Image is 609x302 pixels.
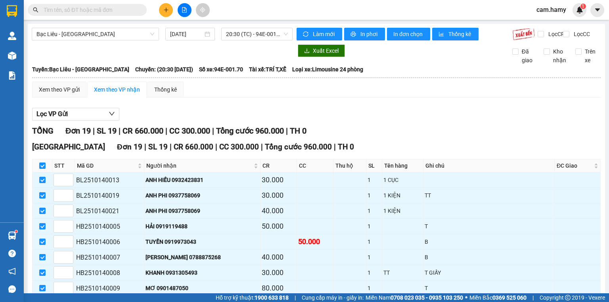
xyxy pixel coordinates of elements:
[366,159,382,172] th: SL
[215,142,217,151] span: |
[65,126,91,136] span: Đơn 19
[76,222,143,231] div: HB2510140005
[530,5,573,15] span: cam.hamy
[368,206,381,215] div: 1
[260,159,297,172] th: CR
[298,236,332,247] div: 50.000
[249,65,286,74] span: Tài xế: TRÍ T,XẾ
[8,231,16,240] img: warehouse-icon
[295,293,296,302] span: |
[393,30,424,38] span: In đơn chọn
[368,191,381,200] div: 1
[146,253,259,262] div: [PERSON_NAME] 0788875268
[178,3,192,17] button: file-add
[117,142,142,151] span: Đơn 19
[33,7,38,13] span: search
[163,7,169,13] span: plus
[366,293,463,302] span: Miền Nam
[387,28,430,40] button: In đơn chọn
[8,32,16,40] img: warehouse-icon
[338,142,354,151] span: TH 0
[303,31,310,38] span: sync
[425,268,553,277] div: T GIẤY
[557,161,592,170] span: ĐC Giao
[565,295,571,300] span: copyright
[391,294,463,301] strong: 0708 023 035 - 0935 103 250
[76,268,143,278] div: HB2510140008
[75,234,144,250] td: HB2510140006
[146,237,259,246] div: TUYỀN 0919973043
[32,142,105,151] span: [GEOGRAPHIC_DATA]
[8,285,16,293] span: message
[154,85,177,94] div: Thống kê
[382,159,423,172] th: Tên hàng
[286,126,288,136] span: |
[146,176,259,184] div: ANH HIẾU 0932423831
[425,253,553,262] div: B
[582,4,584,9] span: 1
[226,28,288,40] span: 20:30 (TC) - 94E-001.70
[425,284,553,292] div: T
[36,28,154,40] span: Bạc Liêu - Sài Gòn
[76,206,143,216] div: BL2510140021
[448,30,472,38] span: Thống kê
[7,5,17,17] img: logo-vxr
[594,6,601,13] span: caret-down
[75,188,144,203] td: BL2510140019
[290,126,306,136] span: TH 0
[313,30,336,38] span: Làm mới
[135,65,193,74] span: Chuyến: (20:30 [DATE])
[512,28,535,40] img: 9k=
[216,293,289,302] span: Hỗ trợ kỹ thuật:
[32,66,129,73] b: Tuyến: Bạc Liêu - [GEOGRAPHIC_DATA]
[582,47,601,65] span: Trên xe
[302,293,364,302] span: Cung cấp máy in - giấy in:
[469,293,527,302] span: Miền Bắc
[344,28,385,40] button: printerIn phơi
[368,284,381,292] div: 1
[368,176,381,184] div: 1
[262,252,295,263] div: 40.000
[32,126,54,136] span: TỔNG
[262,190,295,201] div: 30.000
[76,283,143,293] div: HB2510140009
[76,175,143,185] div: BL2510140013
[265,142,332,151] span: Tổng cước 960.000
[334,142,336,151] span: |
[368,222,381,231] div: 1
[492,294,527,301] strong: 0369 525 060
[170,142,172,151] span: |
[313,46,339,55] span: Xuất Excel
[8,52,16,60] img: warehouse-icon
[8,71,16,80] img: solution-icon
[174,142,213,151] span: CR 660.000
[550,47,569,65] span: Kho nhận
[199,65,243,74] span: Số xe: 94E-001.70
[262,283,295,294] div: 80.000
[212,126,214,136] span: |
[571,30,591,38] span: Lọc CC
[580,4,586,9] sup: 1
[262,174,295,185] div: 30.000
[425,191,553,200] div: TT
[44,6,137,14] input: Tìm tên, số ĐT hoặc mã đơn
[383,206,422,215] div: 1 KIỆN
[425,237,553,246] div: B
[146,284,259,292] div: MƠ 0901487050
[76,237,143,247] div: HB2510140006
[439,31,445,38] span: bar-chart
[255,294,289,301] strong: 1900 633 818
[368,237,381,246] div: 1
[93,126,95,136] span: |
[170,30,203,38] input: 14/10/2025
[52,159,75,172] th: STT
[532,293,534,302] span: |
[196,3,210,17] button: aim
[146,206,259,215] div: ANH PHI 0937758069
[465,296,467,299] span: ⚪️
[383,191,422,200] div: 1 KIỆN
[148,142,168,151] span: SL 19
[297,28,342,40] button: syncLàm mới
[169,126,210,136] span: CC 300.000
[109,111,115,117] span: down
